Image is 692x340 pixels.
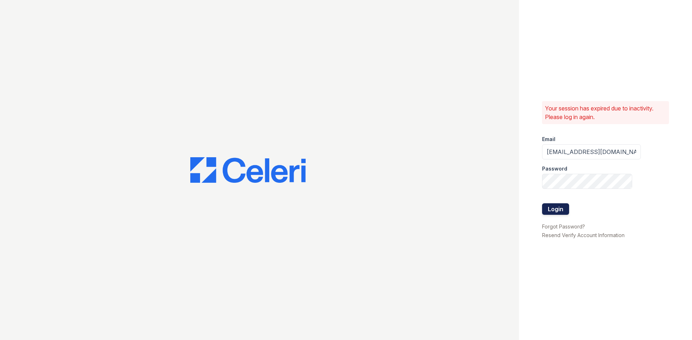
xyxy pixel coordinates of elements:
[542,232,625,238] a: Resend Verify Account Information
[190,157,306,183] img: CE_Logo_Blue-a8612792a0a2168367f1c8372b55b34899dd931a85d93a1a3d3e32e68fde9ad4.png
[542,136,555,143] label: Email
[542,165,567,172] label: Password
[542,223,585,230] a: Forgot Password?
[545,104,666,121] p: Your session has expired due to inactivity. Please log in again.
[542,203,569,215] button: Login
